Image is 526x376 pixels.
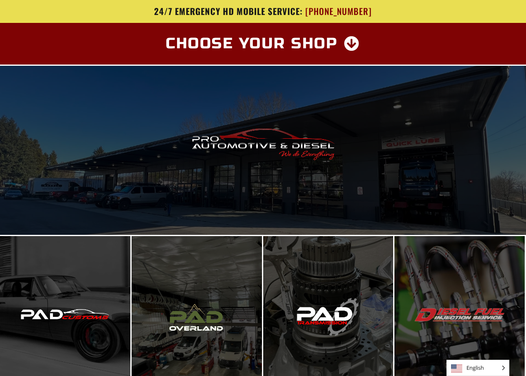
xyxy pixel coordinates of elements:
[154,5,303,17] span: 24/7 Emergency HD Mobile Service:
[20,6,507,17] a: 24/7 Emergency HD Mobile Service: [PHONE_NUMBER]
[166,36,338,51] span: Choose Your Shop
[156,31,370,56] a: Choose Your Shop
[305,6,372,17] span: [PHONE_NUMBER]
[446,360,509,376] aside: Language selected: English
[447,360,509,376] span: English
